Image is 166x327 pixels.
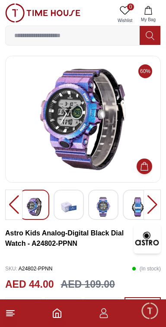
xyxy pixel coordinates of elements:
span: 60% [138,64,152,78]
h3: Astro Kids Analog-Digital Black Dial Watch - A24802-PPNN [5,228,134,249]
a: Home [52,308,62,318]
img: Astro Kids Analog-Digital Black Dial Watch - A24802-PPBB [13,63,153,175]
img: Astro Kids Analog-Digital Black Dial Watch - A24802-PPBB [26,197,42,217]
img: ... [5,3,80,22]
span: 0 [127,3,134,10]
img: Astro Kids Analog-Digital Black Dial Watch - A24802-PPBB [61,197,77,217]
img: Astro Kids Analog-Digital Black Dial Watch - A24802-PPNN [134,223,161,254]
img: Astro Kids Analog-Digital Black Dial Watch - A24802-PPBB [96,197,111,217]
div: Chat Widget [140,302,160,321]
span: Wishlist [114,17,136,24]
h3: AED 109.00 [61,277,115,292]
img: Astro Kids Analog-Digital Black Dial Watch - A24802-PPBB [130,197,146,217]
h2: AED 44.00 [5,277,54,292]
p: ( In stock ) [132,262,161,275]
a: 0Wishlist [114,3,136,25]
p: A24802-PPNN [5,262,52,275]
span: My Bag [137,16,159,23]
button: Add to Cart [137,159,152,174]
span: SKU : [5,266,17,272]
button: My Bag [136,3,161,25]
